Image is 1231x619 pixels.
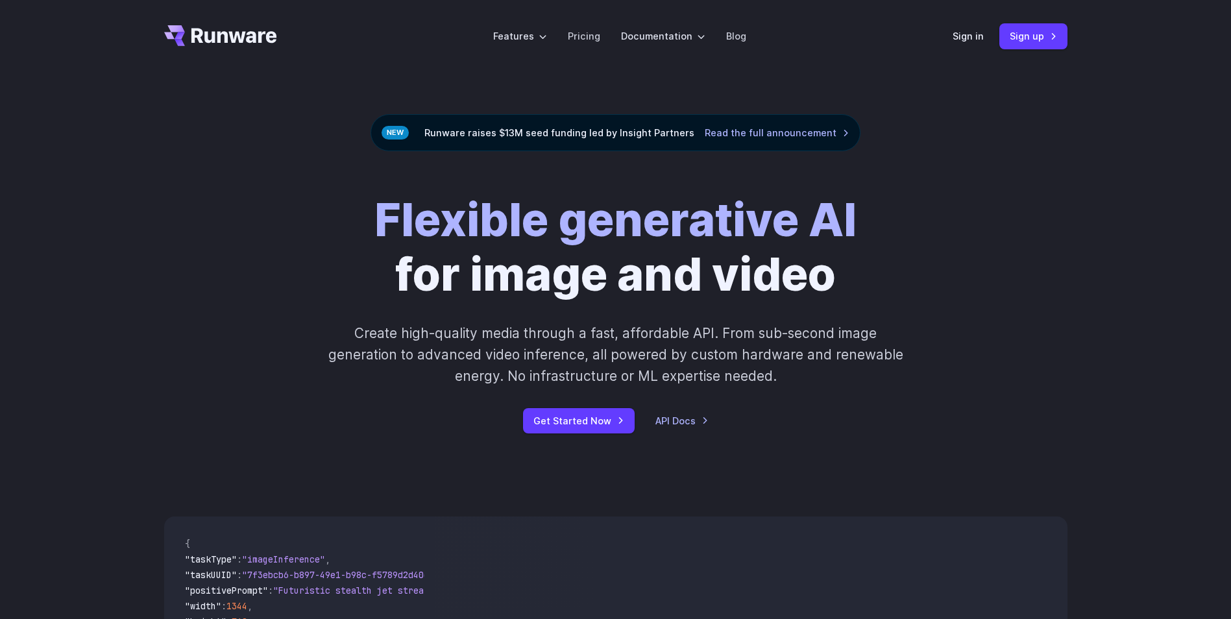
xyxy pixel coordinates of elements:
[185,553,237,565] span: "taskType"
[185,538,190,550] span: {
[655,413,709,428] a: API Docs
[726,29,746,43] a: Blog
[226,600,247,612] span: 1344
[237,553,242,565] span: :
[371,114,860,151] div: Runware raises $13M seed funding led by Insight Partners
[325,553,330,565] span: ,
[621,29,705,43] label: Documentation
[185,569,237,581] span: "taskUUID"
[999,23,1067,49] a: Sign up
[523,408,635,433] a: Get Started Now
[185,585,268,596] span: "positivePrompt"
[185,600,221,612] span: "width"
[164,25,277,46] a: Go to /
[326,322,905,387] p: Create high-quality media through a fast, affordable API. From sub-second image generation to adv...
[705,125,849,140] a: Read the full announcement
[374,192,857,247] strong: Flexible generative AI
[247,600,252,612] span: ,
[374,193,857,302] h1: for image and video
[242,569,439,581] span: "7f3ebcb6-b897-49e1-b98c-f5789d2d40d7"
[242,553,325,565] span: "imageInference"
[221,600,226,612] span: :
[273,585,746,596] span: "Futuristic stealth jet streaking through a neon-lit cityscape with glowing purple exhaust"
[568,29,600,43] a: Pricing
[953,29,984,43] a: Sign in
[237,569,242,581] span: :
[493,29,547,43] label: Features
[268,585,273,596] span: :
